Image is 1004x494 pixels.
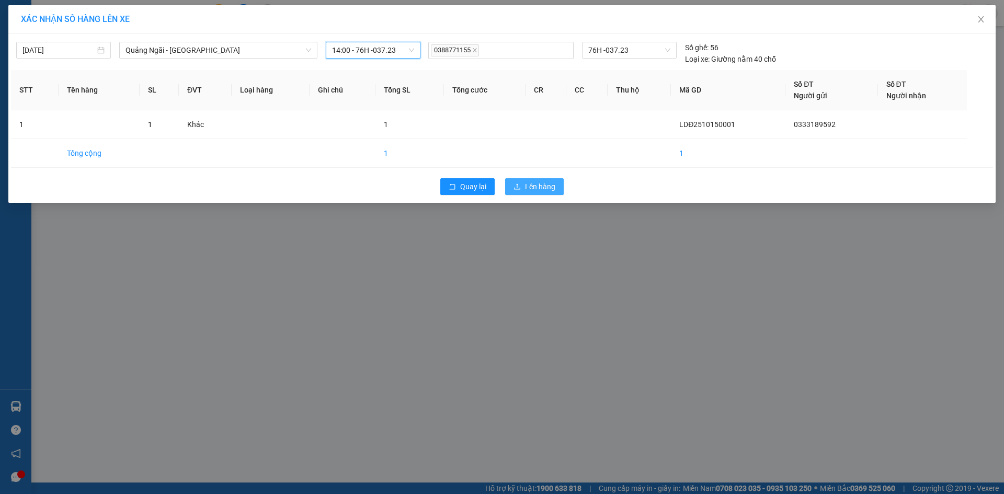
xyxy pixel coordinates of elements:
th: Mã GD [671,70,785,110]
span: XÁC NHẬN SỐ HÀNG LÊN XE [21,14,130,24]
th: Loại hàng [232,70,310,110]
button: Close [966,5,996,35]
th: CC [566,70,608,110]
th: STT [11,70,59,110]
span: Loại xe: [685,53,710,65]
th: Ghi chú [310,70,375,110]
span: 0333189592 [794,120,836,129]
th: SL [140,70,179,110]
div: Giường nằm 40 chỗ [685,53,776,65]
td: Tổng cộng [59,139,139,168]
span: Người nhận [886,91,926,100]
span: 14:00 - 76H -037.23 [332,42,414,58]
span: Số ghế: [685,42,709,53]
th: CR [526,70,567,110]
th: Tổng cước [444,70,526,110]
input: 15/10/2025 [22,44,95,56]
td: 1 [671,139,785,168]
span: close [977,15,985,24]
span: 0388771155 [431,44,479,56]
div: 56 [685,42,718,53]
td: Khác [179,110,232,139]
span: 1 [384,120,388,129]
th: ĐVT [179,70,232,110]
span: Người gửi [794,91,827,100]
span: upload [514,183,521,191]
span: LDĐ2510150001 [679,120,735,129]
span: 1 [148,120,152,129]
span: Số ĐT [794,80,814,88]
span: Lên hàng [525,181,555,192]
td: 1 [11,110,59,139]
th: Tên hàng [59,70,139,110]
span: Quảng Ngãi - Vũng Tàu [125,42,311,58]
button: uploadLên hàng [505,178,564,195]
span: down [305,47,312,53]
td: 1 [375,139,444,168]
span: close [472,48,477,53]
span: Quay lại [460,181,486,192]
th: Thu hộ [608,70,671,110]
span: 76H -037.23 [588,42,670,58]
span: Số ĐT [886,80,906,88]
th: Tổng SL [375,70,444,110]
button: rollbackQuay lại [440,178,495,195]
span: rollback [449,183,456,191]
